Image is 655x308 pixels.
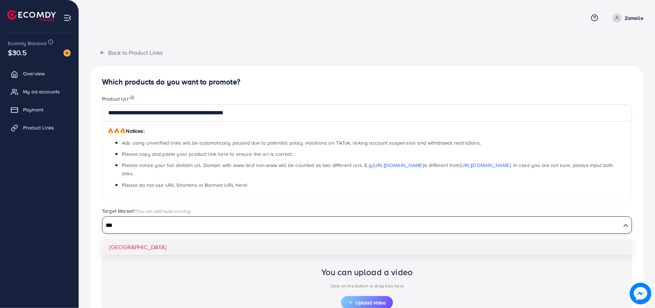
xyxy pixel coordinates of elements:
[460,162,511,169] a: [URL][DOMAIN_NAME]
[625,14,643,22] p: Zamelle
[102,239,632,255] li: [GEOGRAPHIC_DATA]
[23,70,45,77] span: Overview
[122,181,247,189] span: Please do not use URL Shortens or Banned URL here!
[103,220,620,231] input: Search for option
[23,88,60,95] span: My ad accounts
[321,282,413,290] p: Click on the button or drag files here
[122,162,614,177] span: Please notice your full domain url. Domain with www and non-www will be counted as two different ...
[5,84,73,99] a: My ad accounts
[122,139,481,146] span: Ads using unverified links will be automatically paused due to potential policy violations on Tik...
[8,40,47,47] span: Ecomdy Balance
[373,162,424,169] a: [URL][DOMAIN_NAME]
[23,124,54,131] span: Product Links
[107,127,145,135] span: Notices:
[90,45,172,60] button: Back to Product Links
[348,300,386,305] span: Upload video
[321,267,413,277] h2: You can upload a video
[136,208,191,214] span: (You can add multi-country)
[63,14,72,22] img: menu
[630,283,651,304] img: image
[5,66,73,81] a: Overview
[107,127,126,135] span: 🔥🔥🔥
[8,47,27,58] span: $30.5
[23,106,43,113] span: Payment
[102,78,632,87] h4: Which products do you want to promote?
[102,216,632,234] div: Search for option
[610,13,643,23] a: Zamelle
[5,102,73,117] a: Payment
[63,49,71,57] img: image
[102,207,191,215] label: Target Market
[5,120,73,135] a: Product Links
[122,150,293,158] span: Please copy and paste your product link here to ensure the url is correct.
[130,95,134,100] img: image
[7,10,56,21] img: logo
[102,95,134,102] label: Product Url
